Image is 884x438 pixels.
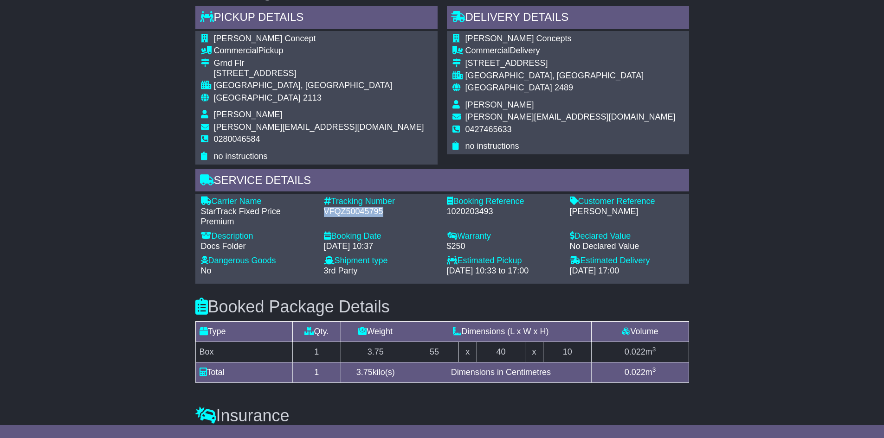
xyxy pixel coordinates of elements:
div: Customer Reference [570,197,684,207]
div: [GEOGRAPHIC_DATA], [GEOGRAPHIC_DATA] [214,81,424,91]
td: m [592,342,689,362]
td: Dimensions (L x W x H) [410,322,592,342]
div: [DATE] 17:00 [570,266,684,276]
td: kilo(s) [341,362,410,383]
div: Grnd Flr [214,58,424,69]
sup: 3 [652,366,656,373]
div: [DATE] 10:33 to 17:00 [447,266,561,276]
span: [PERSON_NAME] Concepts [465,34,572,43]
span: 2113 [303,93,322,102]
div: 1020203493 [447,207,561,217]
td: Volume [592,322,689,342]
h3: Booked Package Details [195,298,689,316]
sup: 3 [652,346,656,353]
span: [PERSON_NAME] [465,100,534,109]
td: x [458,342,477,362]
td: Weight [341,322,410,342]
div: [STREET_ADDRESS] [465,58,676,69]
div: Warranty [447,231,561,241]
div: Service Details [195,169,689,194]
div: Shipment type [324,256,438,266]
span: Commercial [214,46,258,55]
div: Description [201,231,315,241]
span: 3rd Party [324,266,358,275]
div: StarTrack Fixed Price Premium [201,207,315,227]
td: 1 [292,342,341,362]
td: 3.75 [341,342,410,362]
td: 55 [410,342,459,362]
span: No [201,266,212,275]
span: 0.022 [625,368,645,377]
div: No Declared Value [570,241,684,252]
td: Total [195,362,292,383]
span: 2489 [555,83,573,92]
span: [GEOGRAPHIC_DATA] [465,83,552,92]
div: Pickup Details [195,6,438,31]
td: 1 [292,362,341,383]
div: $250 [447,241,561,252]
div: [PERSON_NAME] [570,207,684,217]
span: 0427465633 [465,125,512,134]
span: no instructions [465,141,519,151]
div: Pickup [214,46,424,56]
td: Type [195,322,292,342]
span: [PERSON_NAME] Concept [214,34,316,43]
div: [DATE] 10:37 [324,241,438,252]
div: Estimated Delivery [570,256,684,266]
td: x [525,342,543,362]
td: Dimensions in Centimetres [410,362,592,383]
span: Commercial [465,46,510,55]
span: [PERSON_NAME][EMAIL_ADDRESS][DOMAIN_NAME] [465,112,676,121]
div: Declared Value [570,231,684,241]
span: 0.022 [625,347,645,356]
td: Qty. [292,322,341,342]
div: Tracking Number [324,197,438,207]
td: 40 [477,342,525,362]
div: Docs Folder [201,241,315,252]
span: no instructions [214,152,268,161]
span: [GEOGRAPHIC_DATA] [214,93,301,102]
span: 3.75 [356,368,373,377]
div: Carrier Name [201,197,315,207]
div: [GEOGRAPHIC_DATA], [GEOGRAPHIC_DATA] [465,71,676,81]
div: Dangerous Goods [201,256,315,266]
span: 0280046584 [214,134,260,144]
td: m [592,362,689,383]
td: 10 [543,342,592,362]
span: [PERSON_NAME][EMAIL_ADDRESS][DOMAIN_NAME] [214,122,424,132]
div: Booking Reference [447,197,561,207]
div: Booking Date [324,231,438,241]
td: Box [195,342,292,362]
div: VFQZ50045795 [324,207,438,217]
div: Delivery [465,46,676,56]
div: Delivery Details [447,6,689,31]
span: [PERSON_NAME] [214,110,283,119]
div: [STREET_ADDRESS] [214,69,424,79]
h3: Insurance [195,406,689,425]
div: Estimated Pickup [447,256,561,266]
